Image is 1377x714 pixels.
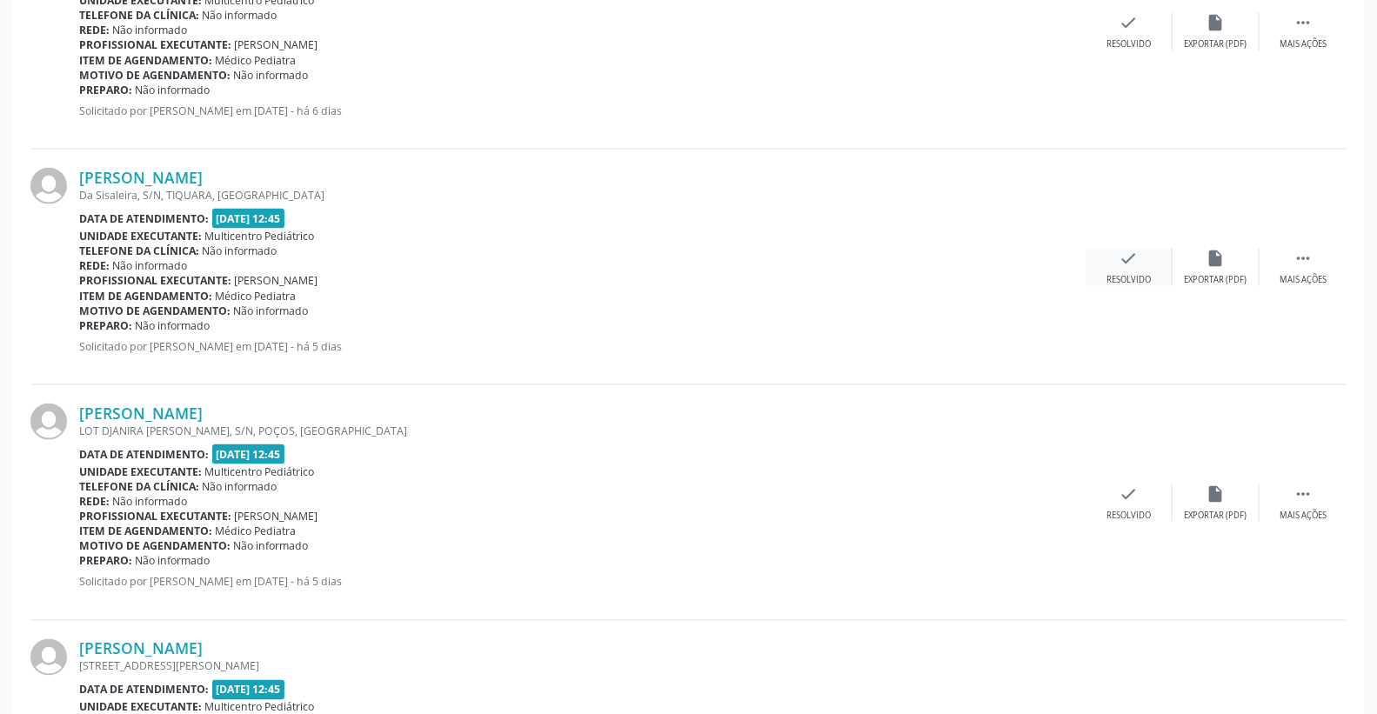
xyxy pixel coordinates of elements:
[1120,484,1139,504] i: check
[1106,38,1151,50] div: Resolvido
[79,464,202,479] b: Unidade executante:
[205,464,315,479] span: Multicentro Pediátrico
[212,444,285,464] span: [DATE] 12:45
[79,510,231,524] b: Profissional executante:
[113,258,188,273] span: Não informado
[79,494,110,509] b: Rede:
[136,554,211,569] span: Não informado
[79,23,110,37] b: Rede:
[203,244,277,258] span: Não informado
[79,8,199,23] b: Telefone da clínica:
[1185,510,1247,522] div: Exportar (PDF)
[216,53,297,68] span: Médico Pediatra
[216,524,297,539] span: Médico Pediatra
[1280,274,1327,286] div: Mais ações
[1106,274,1151,286] div: Resolvido
[79,539,231,554] b: Motivo de agendamento:
[113,23,188,37] span: Não informado
[136,318,211,333] span: Não informado
[79,639,203,658] a: [PERSON_NAME]
[1185,274,1247,286] div: Exportar (PDF)
[1106,510,1151,522] div: Resolvido
[79,211,209,226] b: Data de atendimento:
[79,37,231,52] b: Profissional executante:
[79,258,110,273] b: Rede:
[79,304,231,318] b: Motivo de agendamento:
[79,168,203,187] a: [PERSON_NAME]
[1293,484,1313,504] i: 
[234,539,309,554] span: Não informado
[1185,38,1247,50] div: Exportar (PDF)
[203,8,277,23] span: Não informado
[1207,13,1226,32] i: insert_drive_file
[79,524,212,539] b: Item de agendamento:
[79,273,231,288] b: Profissional executante:
[79,424,1086,438] div: LOT DJANIRA [PERSON_NAME], S/N, POÇOS, [GEOGRAPHIC_DATA]
[79,103,1086,118] p: Solicitado por [PERSON_NAME] em [DATE] - há 6 dias
[79,554,132,569] b: Preparo:
[203,479,277,494] span: Não informado
[212,680,285,700] span: [DATE] 12:45
[1207,249,1226,268] i: insert_drive_file
[79,318,132,333] b: Preparo:
[234,304,309,318] span: Não informado
[1120,249,1139,268] i: check
[113,494,188,509] span: Não informado
[30,168,67,204] img: img
[79,53,212,68] b: Item de agendamento:
[1293,13,1313,32] i: 
[79,188,1086,203] div: Da Sisaleira, S/N, TIQUARA, [GEOGRAPHIC_DATA]
[79,229,202,244] b: Unidade executante:
[216,289,297,304] span: Médico Pediatra
[79,339,1086,354] p: Solicitado por [PERSON_NAME] em [DATE] - há 5 dias
[136,83,211,97] span: Não informado
[235,37,318,52] span: [PERSON_NAME]
[79,575,1086,590] p: Solicitado por [PERSON_NAME] em [DATE] - há 5 dias
[79,244,199,258] b: Telefone da clínica:
[79,479,199,494] b: Telefone da clínica:
[1280,510,1327,522] div: Mais ações
[234,68,309,83] span: Não informado
[1293,249,1313,268] i: 
[79,68,231,83] b: Motivo de agendamento:
[235,510,318,524] span: [PERSON_NAME]
[79,289,212,304] b: Item de agendamento:
[79,404,203,423] a: [PERSON_NAME]
[205,229,315,244] span: Multicentro Pediátrico
[235,273,318,288] span: [PERSON_NAME]
[212,209,285,229] span: [DATE] 12:45
[79,659,1086,674] div: [STREET_ADDRESS][PERSON_NAME]
[30,404,67,440] img: img
[1120,13,1139,32] i: check
[79,447,209,462] b: Data de atendimento:
[79,683,209,697] b: Data de atendimento:
[1280,38,1327,50] div: Mais ações
[79,83,132,97] b: Preparo:
[1207,484,1226,504] i: insert_drive_file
